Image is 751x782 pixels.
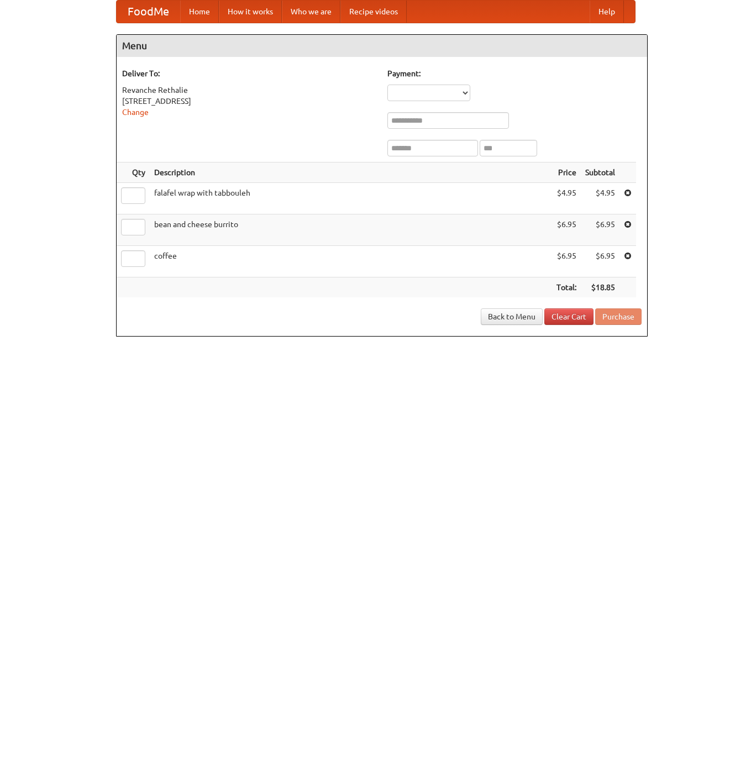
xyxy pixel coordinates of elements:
[340,1,407,23] a: Recipe videos
[122,68,376,79] h5: Deliver To:
[117,35,647,57] h4: Menu
[581,246,619,277] td: $6.95
[150,214,552,246] td: bean and cheese burrito
[180,1,219,23] a: Home
[481,308,543,325] a: Back to Menu
[552,277,581,298] th: Total:
[117,1,180,23] a: FoodMe
[590,1,624,23] a: Help
[150,246,552,277] td: coffee
[581,214,619,246] td: $6.95
[122,96,376,107] div: [STREET_ADDRESS]
[552,214,581,246] td: $6.95
[282,1,340,23] a: Who we are
[581,277,619,298] th: $18.85
[552,183,581,214] td: $4.95
[581,162,619,183] th: Subtotal
[150,162,552,183] th: Description
[122,85,376,96] div: Revanche Rethalie
[387,68,642,79] h5: Payment:
[117,162,150,183] th: Qty
[150,183,552,214] td: falafel wrap with tabbouleh
[595,308,642,325] button: Purchase
[552,162,581,183] th: Price
[544,308,594,325] a: Clear Cart
[219,1,282,23] a: How it works
[122,108,149,117] a: Change
[552,246,581,277] td: $6.95
[581,183,619,214] td: $4.95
